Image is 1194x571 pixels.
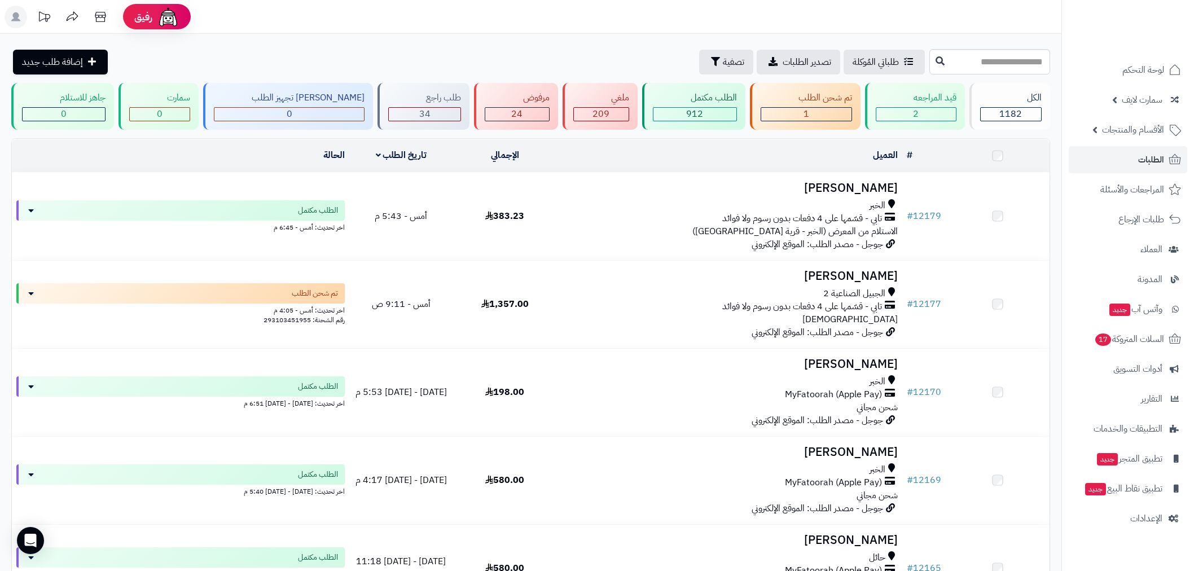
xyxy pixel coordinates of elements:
[1069,385,1187,412] a: التقارير
[292,288,338,299] span: تم شحن الطلب
[757,50,840,74] a: تصدير الطلبات
[561,358,898,371] h3: [PERSON_NAME]
[844,50,925,74] a: طلباتي المُوكلة
[783,55,831,69] span: تصدير الطلبات
[876,108,956,121] div: 2
[376,148,427,162] a: تاريخ الطلب
[967,83,1052,130] a: الكل1182
[481,297,529,311] span: 1,357.00
[907,473,941,487] a: #12169
[722,300,882,313] span: تابي - قسّمها على 4 دفعات بدون رسوم ولا فوائد
[389,108,460,121] div: 34
[1094,331,1164,347] span: السلات المتروكة
[214,91,365,104] div: [PERSON_NAME] تجهيز الطلب
[1069,146,1187,173] a: الطلبات
[561,534,898,547] h3: [PERSON_NAME]
[574,108,629,121] div: 209
[491,148,519,162] a: الإجمالي
[857,489,898,502] span: شحن مجاني
[298,381,338,392] span: الطلب مكتمل
[214,108,364,121] div: 0
[16,397,345,409] div: اخر تحديث: [DATE] - [DATE] 6:51 م
[748,83,863,130] a: تم شحن الطلب 1
[857,401,898,414] span: شحن مجاني
[907,385,913,399] span: #
[264,315,345,325] span: رقم الشحنة: 293103451955
[1069,326,1187,353] a: السلات المتروكة17
[298,552,338,563] span: الطلب مكتمل
[1069,505,1187,532] a: الإعدادات
[1094,421,1162,437] span: التطبيقات والخدمات
[1069,206,1187,233] a: طلبات الإرجاع
[692,225,898,238] span: الاستلام من المعرض (الخبر - قرية [GEOGRAPHIC_DATA])
[287,107,292,121] span: 0
[907,148,912,162] a: #
[1069,236,1187,263] a: العملاء
[999,107,1022,121] span: 1182
[130,108,190,121] div: 0
[16,485,345,497] div: اخر تحديث: [DATE] - [DATE] 5:40 م
[907,209,913,223] span: #
[16,304,345,315] div: اخر تحديث: أمس - 4:05 م
[870,199,885,212] span: الخبر
[485,209,524,223] span: 383.23
[1130,511,1162,526] span: الإعدادات
[823,287,885,300] span: الجبيل الصناعية 2
[722,212,882,225] span: تابي - قسّمها على 4 دفعات بدون رسوم ولا فوائد
[863,83,967,130] a: قيد المراجعه 2
[876,91,956,104] div: قيد المراجعه
[355,473,447,487] span: [DATE] - [DATE] 4:17 م
[1138,152,1164,168] span: الطلبات
[592,107,609,121] span: 209
[1138,271,1162,287] span: المدونة
[907,385,941,399] a: #12170
[1085,483,1106,495] span: جديد
[298,469,338,480] span: الطلب مكتمل
[723,55,744,69] span: تصفية
[9,83,116,130] a: جاهز للاستلام 0
[1122,92,1162,108] span: سمارت لايف
[485,108,548,121] div: 24
[561,270,898,283] h3: [PERSON_NAME]
[22,91,106,104] div: جاهز للاستلام
[802,313,898,326] span: [DEMOGRAPHIC_DATA]
[1141,391,1162,407] span: التقارير
[1118,212,1164,227] span: طلبات الإرجاع
[1096,451,1162,467] span: تطبيق المتجر
[761,91,852,104] div: تم شحن الطلب
[761,108,851,121] div: 1
[869,551,885,564] span: حائل
[16,221,345,232] div: اخر تحديث: أمس - 6:45 م
[561,182,898,195] h3: [PERSON_NAME]
[560,83,640,130] a: ملغي 209
[1084,481,1162,497] span: تطبيق نقاط البيع
[913,107,919,121] span: 2
[355,385,447,399] span: [DATE] - [DATE] 5:53 م
[298,205,338,216] span: الطلب مكتمل
[561,446,898,459] h3: [PERSON_NAME]
[511,107,523,121] span: 24
[640,83,748,130] a: الطلب مكتمل 912
[1069,445,1187,472] a: تطبيق المتجرجديد
[870,463,885,476] span: الخبر
[653,108,736,121] div: 912
[1109,304,1130,316] span: جديد
[752,414,883,427] span: جوجل - مصدر الطلب: الموقع الإلكتروني
[1069,56,1187,84] a: لوحة التحكم
[23,108,105,121] div: 0
[752,238,883,251] span: جوجل - مصدر الطلب: الموقع الإلكتروني
[201,83,375,130] a: [PERSON_NAME] تجهيز الطلب 0
[388,91,461,104] div: طلب راجع
[752,502,883,515] span: جوجل - مصدر الطلب: الموقع الإلكتروني
[375,209,427,223] span: أمس - 5:43 م
[1069,296,1187,323] a: وآتس آبجديد
[853,55,899,69] span: طلباتي المُوكلة
[785,476,882,489] span: MyFatoorah (Apple Pay)
[1069,355,1187,383] a: أدوات التسويق
[30,6,58,31] a: تحديثات المنصة
[472,83,560,130] a: مرفوض 24
[485,91,549,104] div: مرفوض
[686,107,703,121] span: 912
[1122,62,1164,78] span: لوحة التحكم
[372,297,431,311] span: أمس - 9:11 ص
